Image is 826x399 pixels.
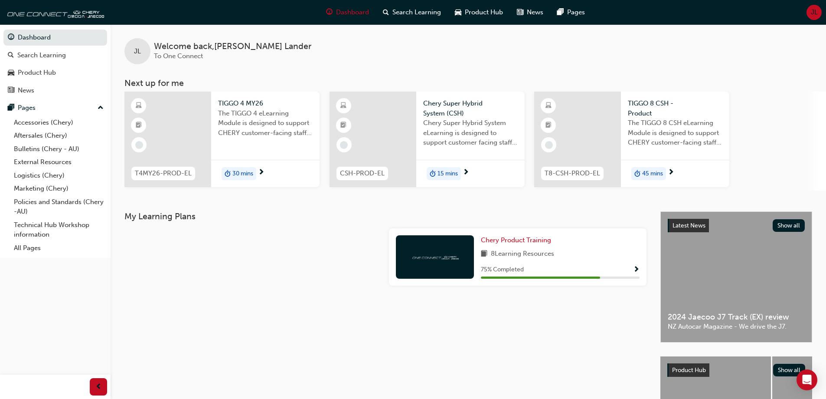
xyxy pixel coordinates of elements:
a: External Resources [10,155,107,169]
a: Product Hub [3,65,107,81]
a: search-iconSearch Learning [376,3,448,21]
a: news-iconNews [510,3,550,21]
span: The TIGGO 4 eLearning Module is designed to support CHERY customer-facing staff with the product ... [218,109,313,138]
span: TIGGO 8 CSH - Product [628,99,722,118]
a: Chery Product Training [481,235,555,245]
a: guage-iconDashboard [319,3,376,21]
a: pages-iconPages [550,3,592,21]
span: booktick-icon [136,120,142,131]
span: 15 mins [437,169,458,179]
span: Pages [567,7,585,17]
span: NZ Autocar Magazine - We drive the J7. [668,322,805,332]
button: JL [806,5,822,20]
img: oneconnect [4,3,104,21]
a: Aftersales (Chery) [10,129,107,142]
a: Latest NewsShow all2024 Jaecoo J7 Track (EX) reviewNZ Autocar Magazine - We drive the J7. [660,211,812,343]
span: car-icon [8,69,14,77]
div: Search Learning [17,50,66,60]
button: Pages [3,100,107,116]
span: Chery Product Training [481,236,551,244]
span: 75 % Completed [481,265,524,275]
span: JL [134,46,141,56]
div: Open Intercom Messenger [797,369,817,390]
span: News [527,7,543,17]
a: car-iconProduct Hub [448,3,510,21]
div: News [18,86,34,96]
span: Welcome back , [PERSON_NAME] Lander [154,42,311,52]
span: T8-CSH-PROD-EL [545,168,600,178]
span: duration-icon [634,168,640,179]
span: pages-icon [8,104,14,112]
img: oneconnect [411,253,459,261]
a: Marketing (Chery) [10,182,107,195]
a: News [3,82,107,99]
div: Pages [18,103,36,113]
button: Show all [773,364,806,376]
span: next-icon [668,169,674,177]
span: news-icon [517,7,523,18]
a: CSH-PROD-ELChery Super Hybrid System (CSH)Chery Super Hybrid System eLearning is designed to supp... [330,92,525,187]
span: 45 mins [642,169,663,179]
span: next-icon [463,169,469,177]
span: 2024 Jaecoo J7 Track (EX) review [668,312,805,322]
span: learningResourceType_ELEARNING-icon [340,100,346,112]
span: next-icon [258,169,264,177]
span: JL [811,7,818,17]
a: Technical Hub Workshop information [10,218,107,241]
a: Accessories (Chery) [10,116,107,129]
a: Policies and Standards (Chery -AU) [10,195,107,218]
button: Show all [773,219,805,232]
a: T4MY26-PROD-ELTIGGO 4 MY26The TIGGO 4 eLearning Module is designed to support CHERY customer-faci... [124,92,320,187]
a: T8-CSH-PROD-ELTIGGO 8 CSH - ProductThe TIGGO 8 CSH eLearning Module is designed to support CHERY ... [534,92,729,187]
span: learningRecordVerb_NONE-icon [545,141,553,149]
span: book-icon [481,249,487,260]
span: learningResourceType_ELEARNING-icon [136,100,142,112]
span: learningResourceType_ELEARNING-icon [545,100,552,112]
a: Bulletins (Chery - AU) [10,142,107,156]
span: The TIGGO 8 CSH eLearning Module is designed to support CHERY customer-facing staff with the prod... [628,118,722,148]
h3: My Learning Plans [124,211,646,221]
span: Show Progress [633,266,640,274]
span: up-icon [98,102,104,114]
h3: Next up for me [111,78,826,88]
span: Product Hub [672,366,706,374]
span: guage-icon [326,7,333,18]
div: Product Hub [18,68,56,78]
button: Show Progress [633,264,640,275]
span: news-icon [8,87,14,95]
a: Logistics (Chery) [10,169,107,182]
span: Product Hub [465,7,503,17]
a: Latest NewsShow all [668,219,805,233]
span: search-icon [383,7,389,18]
span: Search Learning [392,7,441,17]
span: pages-icon [557,7,564,18]
span: CSH-PROD-EL [340,168,385,178]
span: booktick-icon [340,120,346,131]
span: Chery Super Hybrid System (CSH) [423,99,518,118]
span: To One Connect [154,52,203,60]
span: Latest News [673,222,705,229]
span: 8 Learning Resources [491,249,554,260]
span: learningRecordVerb_NONE-icon [340,141,348,149]
span: duration-icon [430,168,436,179]
span: T4MY26-PROD-EL [135,168,192,178]
span: Chery Super Hybrid System eLearning is designed to support customer facing staff with the underst... [423,118,518,148]
span: search-icon [8,52,14,59]
a: Dashboard [3,30,107,46]
span: duration-icon [225,168,231,179]
span: 30 mins [232,169,253,179]
span: guage-icon [8,34,14,42]
span: TIGGO 4 MY26 [218,99,313,109]
span: booktick-icon [545,120,552,131]
span: learningRecordVerb_NONE-icon [135,141,143,149]
button: DashboardSearch LearningProduct HubNews [3,28,107,100]
a: Search Learning [3,47,107,63]
span: car-icon [455,7,461,18]
span: prev-icon [95,382,102,392]
a: All Pages [10,241,107,255]
a: Product HubShow all [667,363,805,377]
span: Dashboard [336,7,369,17]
